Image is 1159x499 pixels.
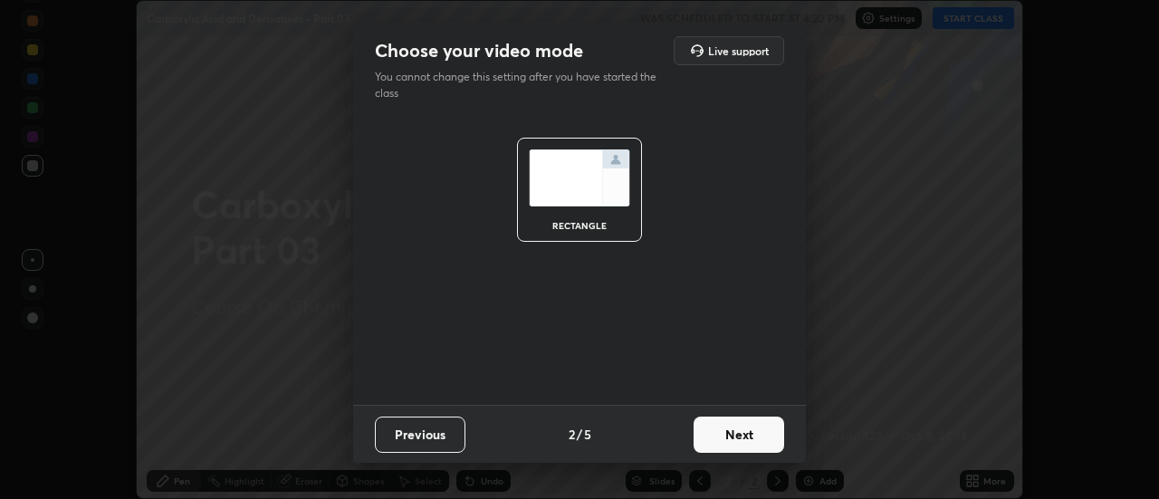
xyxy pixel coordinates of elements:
button: Next [694,417,784,453]
button: Previous [375,417,465,453]
p: You cannot change this setting after you have started the class [375,69,668,101]
h4: / [577,425,582,444]
h2: Choose your video mode [375,39,583,62]
img: normalScreenIcon.ae25ed63.svg [529,149,630,206]
h5: Live support [708,45,769,56]
div: rectangle [543,221,616,230]
h4: 2 [569,425,575,444]
h4: 5 [584,425,591,444]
